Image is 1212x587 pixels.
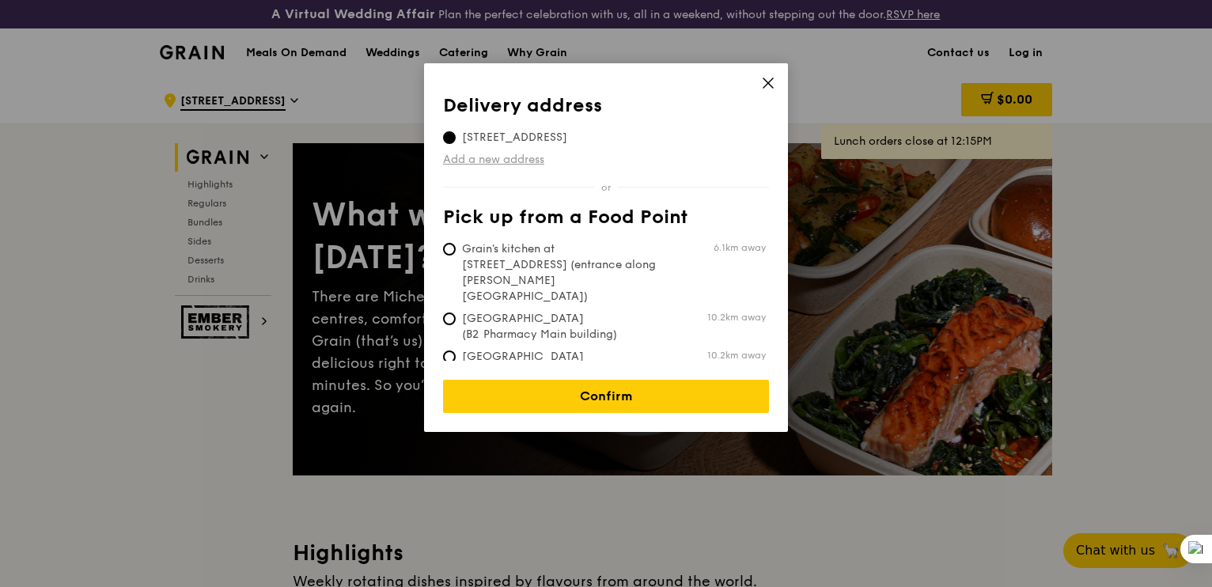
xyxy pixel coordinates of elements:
span: [STREET_ADDRESS] [443,130,586,146]
span: 10.2km away [707,311,766,324]
th: Pick up from a Food Point [443,206,769,235]
input: Grain's kitchen at [STREET_ADDRESS] (entrance along [PERSON_NAME][GEOGRAPHIC_DATA])6.1km away [443,243,456,256]
input: [GEOGRAPHIC_DATA] (B2 Pharmacy Main building)10.2km away [443,312,456,325]
a: Confirm [443,380,769,413]
span: [GEOGRAPHIC_DATA] (Level 1 [PERSON_NAME] block drop-off point) [443,349,679,396]
input: [STREET_ADDRESS] [443,131,456,144]
span: 10.2km away [707,349,766,362]
input: [GEOGRAPHIC_DATA] (Level 1 [PERSON_NAME] block drop-off point)10.2km away [443,350,456,363]
a: Add a new address [443,152,769,168]
th: Delivery address [443,95,769,123]
span: 6.1km away [714,241,766,254]
span: [GEOGRAPHIC_DATA] (B2 Pharmacy Main building) [443,311,679,343]
span: Grain's kitchen at [STREET_ADDRESS] (entrance along [PERSON_NAME][GEOGRAPHIC_DATA]) [443,241,679,305]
